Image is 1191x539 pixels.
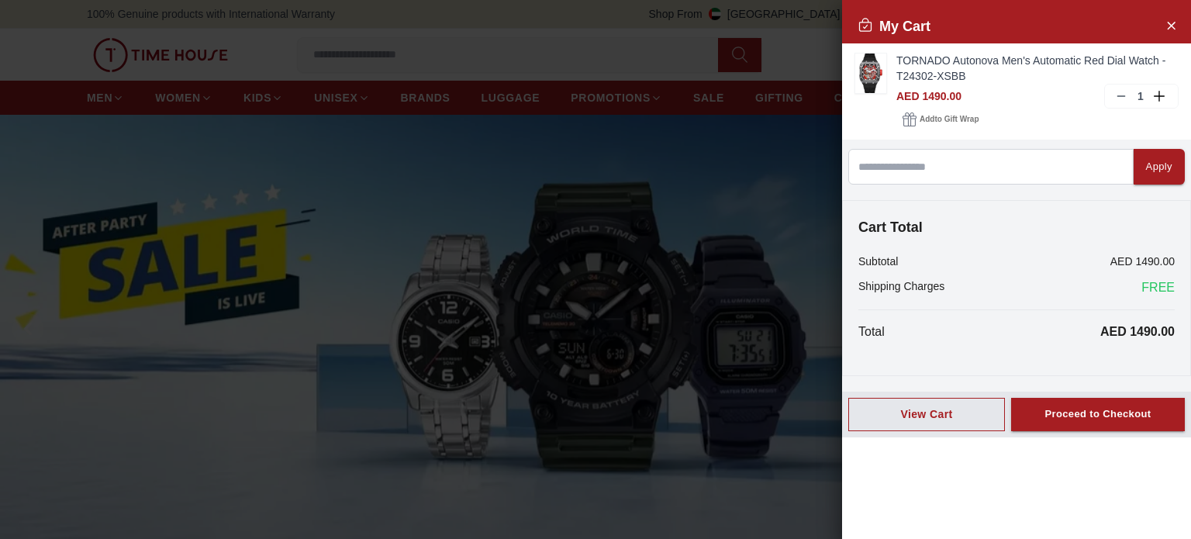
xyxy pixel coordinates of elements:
p: 1 [1134,88,1147,104]
button: Proceed to Checkout [1011,398,1185,431]
div: Apply [1146,158,1172,176]
p: Shipping Charges [858,278,944,297]
p: AED 1490.00 [1100,323,1175,341]
p: Subtotal [858,254,898,269]
button: Close Account [1158,12,1183,37]
div: View Cart [861,406,992,422]
span: AED 1490.00 [896,90,961,102]
a: TORNADO Autonova Men's Automatic Red Dial Watch - T24302-XSBB [896,53,1179,84]
div: Proceed to Checkout [1044,406,1151,423]
span: Add to Gift Wrap [920,112,979,127]
h4: Cart Total [858,216,1175,238]
img: ... [855,54,886,93]
p: Total [858,323,885,341]
h2: My Cart [858,16,930,37]
span: FREE [1141,278,1175,297]
p: AED 1490.00 [1110,254,1175,269]
button: Apply [1134,149,1185,185]
button: View Cart [848,398,1005,431]
button: Addto Gift Wrap [896,109,985,130]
